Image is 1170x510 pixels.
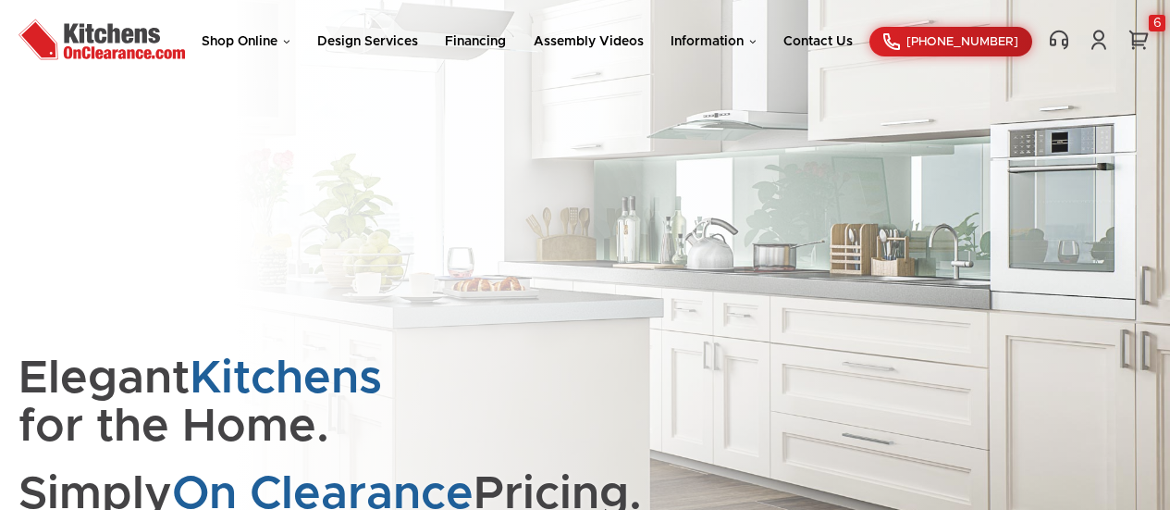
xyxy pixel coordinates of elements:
[671,35,756,48] a: Information
[18,14,185,65] img: Kitchens On Clearance
[445,35,506,48] a: Financing
[906,36,1018,48] span: [PHONE_NUMBER]
[1149,15,1165,31] div: 6
[783,35,853,48] a: Contact Us
[317,35,418,48] a: Design Services
[1126,29,1152,51] a: 6
[190,355,382,402] span: Kitchens
[18,404,329,450] span: for the Home.
[202,35,289,48] a: Shop Online
[869,27,1032,56] a: [PHONE_NUMBER]
[534,35,644,48] a: Assembly Videos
